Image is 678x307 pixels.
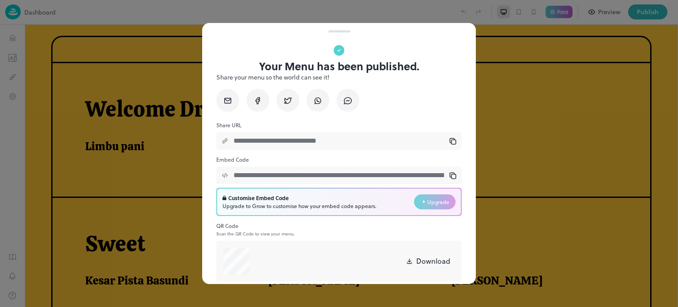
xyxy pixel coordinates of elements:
span: [PERSON_NAME] [427,249,518,263]
span: Welcome Drink [213,20,271,29]
p: Embed Code [216,155,462,164]
p: Sweet [60,206,599,233]
p: Share your menu so the world can see it! [216,72,462,82]
p: Welcome Drink [60,71,599,98]
p: QR Code [216,221,462,230]
span: Limbu pani [60,114,120,129]
p: Share URL [216,121,462,129]
p: Download [416,256,450,266]
span: Kesar Pista Basundi [60,249,164,263]
span: [PERSON_NAME] [244,249,335,263]
span: Upgrade [427,198,449,206]
span: Farsan [323,20,350,29]
span: Everyday [399,20,434,29]
span: Sabji [365,20,384,29]
div: Customise Embed Code [222,194,377,202]
p: Your Menu has been published. [259,60,419,72]
span: Sweet [286,20,309,29]
p: Scan the QR Code to view your menu. [216,231,462,236]
div: Upgrade to Grow to customise how your embed code appears. [222,202,377,210]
